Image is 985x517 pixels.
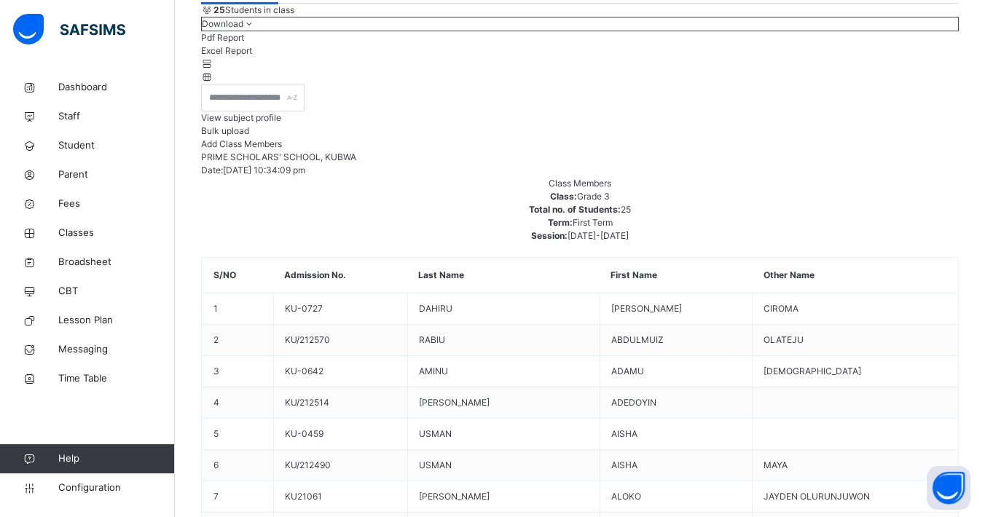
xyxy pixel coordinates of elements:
span: Messaging [58,342,175,357]
th: S/NO [203,258,274,293]
td: KU-0642 [273,356,407,387]
th: First Name [600,258,753,293]
span: Time Table [58,371,175,386]
td: OLATEJU [753,325,958,356]
td: RABIU [407,325,600,356]
span: Broadsheet [58,255,175,269]
span: Dashboard [58,80,175,95]
td: 6 [203,450,274,481]
span: Students in class [213,4,294,17]
td: 3 [203,356,274,387]
span: Grade 3 [577,191,610,202]
span: Session: [531,230,568,241]
td: AMINU [407,356,600,387]
td: [PERSON_NAME] [600,293,753,325]
td: USMAN [407,450,600,481]
td: 7 [203,481,274,513]
span: Student [58,138,175,153]
span: Bulk upload [201,125,249,136]
td: ALOKO [600,481,753,513]
td: 5 [203,419,274,450]
li: dropdown-list-item-null-1 [201,44,959,58]
span: [DATE]-[DATE] [568,230,629,241]
span: View subject profile [201,112,281,123]
th: Other Name [753,258,958,293]
td: KU-0459 [273,419,407,450]
span: Add Class Members [201,138,282,149]
span: Classes [58,226,175,240]
span: PRIME SCHOLARS' SCHOOL, KUBWA [201,151,356,162]
span: Help [58,451,174,466]
td: 2 [203,325,274,356]
span: Class Members [549,178,611,189]
img: safsims [13,14,125,44]
td: JAYDEN OLURUNJUWON [753,481,958,513]
td: 4 [203,387,274,419]
td: ADAMU [600,356,753,387]
span: Fees [58,197,175,211]
span: Parent [58,167,175,182]
td: AISHA [600,450,753,481]
td: MAYA [753,450,958,481]
span: Term: [548,217,573,228]
b: 25 [213,4,225,15]
td: [PERSON_NAME] [407,481,600,513]
span: Download [202,18,243,29]
li: dropdown-list-item-null-0 [201,31,959,44]
span: Date: [201,165,223,175]
span: Configuration [58,481,174,495]
td: ADEDOYIN [600,387,753,419]
span: Class: [550,191,577,202]
span: First Term [573,217,613,228]
span: Staff [58,109,175,124]
span: [DATE] 10:34:09 pm [223,165,305,175]
span: 25 [621,204,631,215]
td: DAHIRU [407,293,600,325]
td: USMAN [407,419,600,450]
span: Total no. of Students: [529,204,621,215]
td: ABDULMUIZ [600,325,753,356]
td: CIROMA [753,293,958,325]
td: KU-0727 [273,293,407,325]
th: Admission No. [273,258,407,293]
span: Lesson Plan [58,313,175,328]
td: AISHA [600,419,753,450]
td: 1 [203,293,274,325]
td: KU/212570 [273,325,407,356]
td: KU/212490 [273,450,407,481]
td: KU21061 [273,481,407,513]
button: Open asap [927,466,970,510]
td: [DEMOGRAPHIC_DATA] [753,356,958,387]
td: KU/212514 [273,387,407,419]
span: CBT [58,284,175,299]
td: [PERSON_NAME] [407,387,600,419]
th: Last Name [407,258,600,293]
